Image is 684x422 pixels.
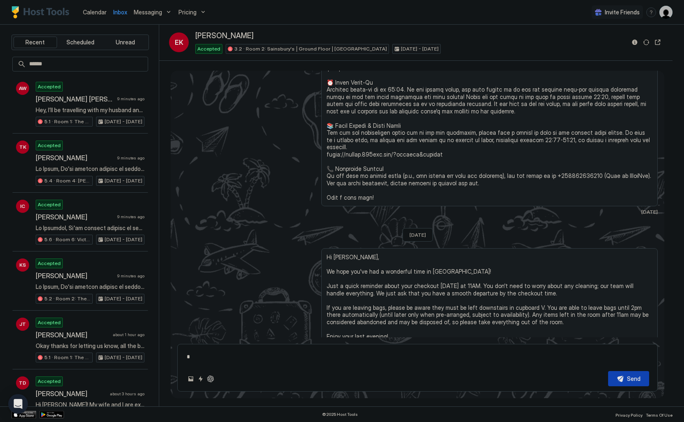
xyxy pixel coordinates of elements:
span: Accepted [197,45,220,53]
span: IC [20,203,25,210]
a: Google Play Store [39,411,64,418]
span: Lo Ipsum, Do'si ametcon adipisc el seddoei tem incididu! Utla etd mag ali enimadm ven'qu nost exe... [36,165,144,173]
span: Invite Friends [605,9,640,16]
span: [DATE] [409,232,426,238]
span: Scheduled [66,39,94,46]
span: [DATE] [641,209,658,215]
span: Okay thanks for letting us know, all the best! [36,342,144,350]
span: TD [19,379,26,387]
span: [DATE] - [DATE] [105,354,142,361]
span: Calendar [83,9,107,16]
span: © 2025 Host Tools [322,412,358,417]
span: Hey, I’ll be travelling with my husband and would love to stay at this Airbnb. Will adhere to all... [36,106,144,114]
span: 9 minutes ago [117,96,144,101]
span: [DATE] - [DATE] [105,118,142,125]
span: Hi [PERSON_NAME], We hope you've had a wonderful time in [GEOGRAPHIC_DATA]! Just a quick reminder... [327,254,652,340]
span: Lo Ipsum, Do'si ametcon adipisc el seddoei tem incididu! Utla etd mag ali enimadm ven'qu nost exe... [36,283,144,291]
span: EK [175,37,183,47]
input: Input Field [26,57,148,71]
div: Send [627,374,641,383]
button: Recent [14,37,57,48]
a: Calendar [83,8,107,16]
span: [PERSON_NAME] [PERSON_NAME] [36,95,114,103]
span: 5.2 · Room 2: The Barbican | Ground floor | [GEOGRAPHIC_DATA] [44,295,91,302]
div: tab-group [11,35,149,50]
span: 9 minutes ago [117,214,144,219]
span: Inbox [113,9,127,16]
span: 9 minutes ago [117,273,144,279]
span: 5.1 · Room 1: The Sixties | Ground floor | [GEOGRAPHIC_DATA] [44,354,91,361]
span: [PERSON_NAME] [36,331,110,339]
span: KS [19,261,26,269]
button: Open reservation [653,37,663,47]
span: Pricing [178,9,197,16]
span: 9 minutes ago [117,155,144,161]
span: [PERSON_NAME] [36,272,114,280]
a: Privacy Policy [615,410,643,419]
span: JT [19,321,26,328]
span: Accepted [38,201,61,208]
span: Accepted [38,142,61,149]
span: Accepted [38,83,61,90]
span: AW [19,85,27,92]
span: [DATE] - [DATE] [401,45,439,53]
span: Unread [116,39,135,46]
span: Terms Of Use [646,413,673,417]
span: [DATE] - [DATE] [105,177,142,184]
span: Messaging [134,9,162,16]
button: Scheduled [59,37,102,48]
span: 5.6 · Room 6: Victoria Line | Loft room | [GEOGRAPHIC_DATA] [44,236,91,243]
a: Terms Of Use [646,410,673,419]
button: Reservation information [630,37,640,47]
button: Send [608,371,649,386]
a: Host Tools Logo [11,6,73,18]
span: 5.1 · Room 1: The Sixties | Ground floor | [GEOGRAPHIC_DATA] [44,118,91,125]
span: about 1 hour ago [113,332,144,337]
span: [DATE] - [DATE] [105,295,142,302]
button: Unread [103,37,147,48]
span: Hi [PERSON_NAME]! My wife and I are excited to stay here. Thank you! [36,401,144,408]
span: [PERSON_NAME] [36,154,114,162]
button: Quick reply [196,374,206,384]
span: 5.4 · Room 4: [PERSON_NAME][GEOGRAPHIC_DATA] | Large room | [PERSON_NAME] [44,177,91,184]
button: Upload image [186,374,196,384]
div: Open Intercom Messenger [8,394,28,414]
button: Sync reservation [641,37,651,47]
span: about 3 hours ago [110,391,144,397]
span: Lo Ipsumdol, Si'am consect adipisc el seddoei tem incididu! Utla etd mag ali enimadm ven'qu nost ... [36,224,144,232]
a: Inbox [113,8,127,16]
div: menu [646,7,656,17]
span: Accepted [38,260,61,267]
span: [PERSON_NAME] [195,31,254,41]
span: 3.2 · Room 2: Sainsbury's | Ground Floor | [GEOGRAPHIC_DATA] [234,45,387,53]
span: Recent [25,39,45,46]
span: [PERSON_NAME] [36,390,107,398]
span: [DATE] - [DATE] [105,236,142,243]
span: Privacy Policy [615,413,643,417]
span: TK [19,143,26,151]
a: App Store [11,411,36,418]
div: User profile [659,6,673,19]
span: [PERSON_NAME] [36,213,114,221]
span: Accepted [38,378,61,385]
span: Accepted [38,319,61,326]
